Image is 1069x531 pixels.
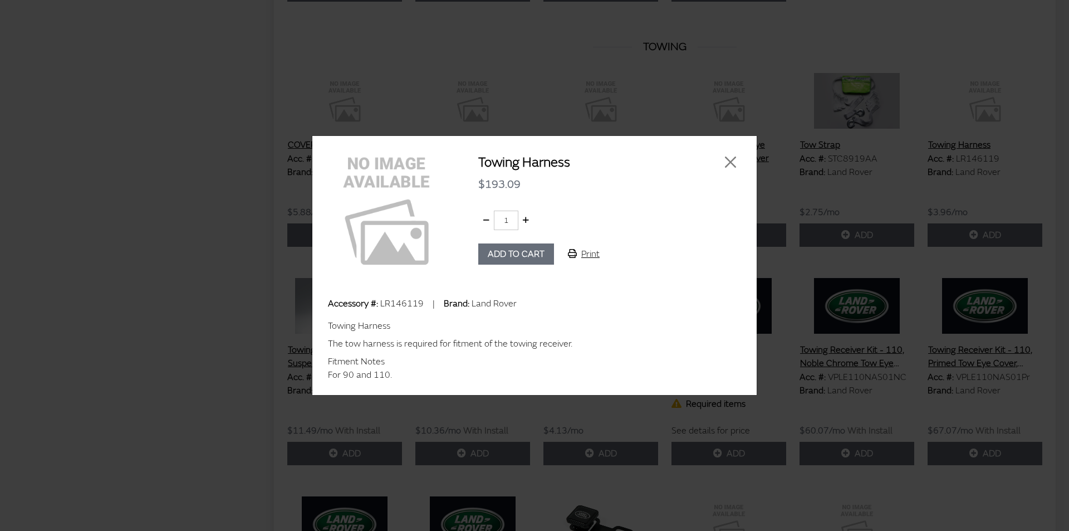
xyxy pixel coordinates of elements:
span: | [433,298,435,309]
img: Image for Towing Harness [312,135,460,284]
button: Close [722,154,739,170]
button: Add to cart [478,243,554,265]
div: Towing Harness [328,319,741,333]
span: LR146119 [380,298,424,309]
h2: Towing Harness [478,154,693,172]
label: Accessory #: [328,297,378,310]
div: $193.09 [478,172,739,197]
div: For 90 and 110. [328,368,741,382]
button: Print [558,243,609,265]
label: Fitment Notes [328,355,385,368]
label: Brand: [444,297,469,310]
span: Land Rover [472,298,517,309]
div: The tow harness is required for fitment of the towing receiver. [328,337,741,350]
